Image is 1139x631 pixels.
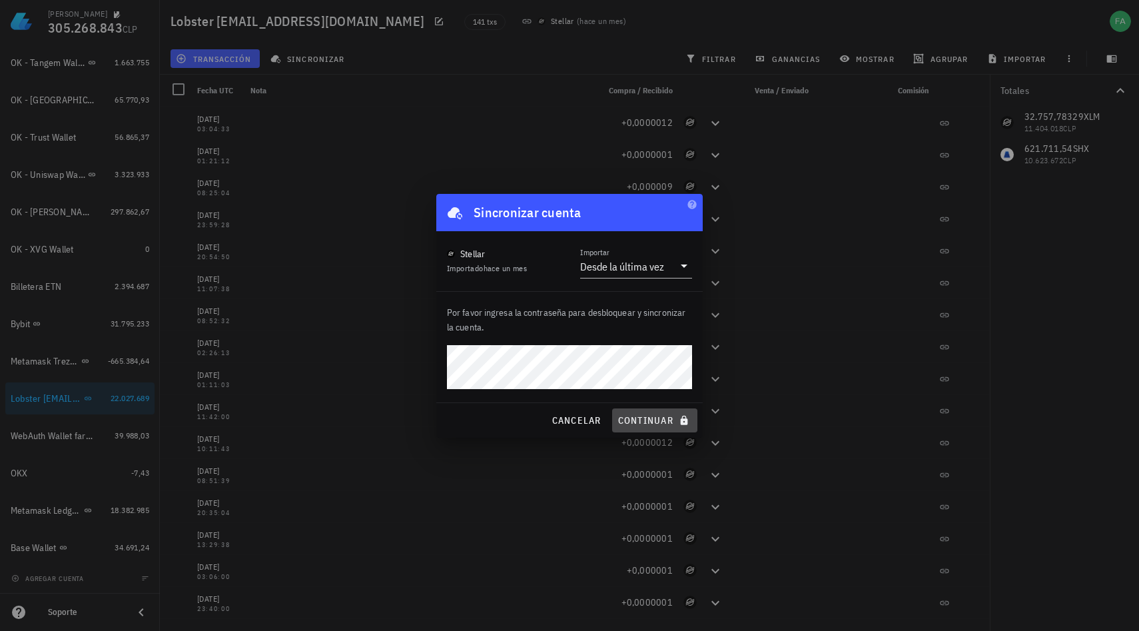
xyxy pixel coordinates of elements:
[580,247,609,257] label: Importar
[447,263,527,273] span: Importado
[580,255,692,278] div: ImportarDesde la última vez
[447,250,455,258] img: xlm.svg
[460,247,486,261] div: Stellar
[617,414,692,426] span: continuar
[580,260,664,273] div: Desde la última vez
[447,305,692,334] p: Por favor ingresa la contraseña para desbloquear y sincronizar la cuenta.
[612,408,697,432] button: continuar
[484,263,527,273] span: hace un mes
[474,202,581,223] div: Sincronizar cuenta
[551,414,601,426] span: cancelar
[546,408,606,432] button: cancelar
